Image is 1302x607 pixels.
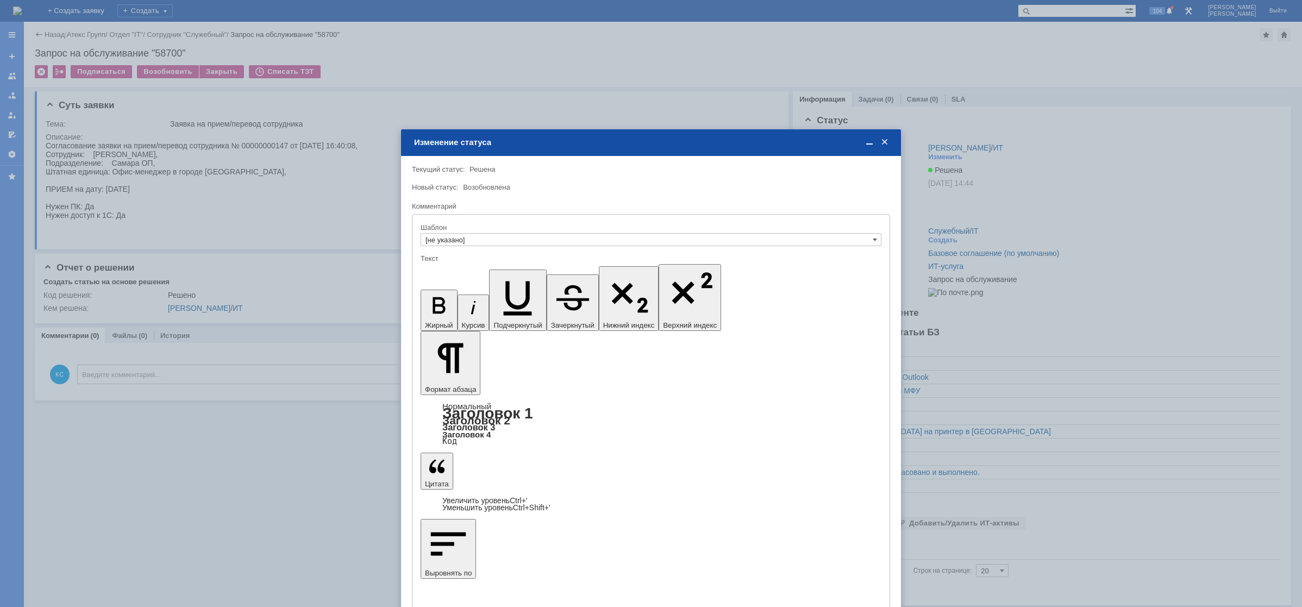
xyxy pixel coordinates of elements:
[463,183,510,191] span: Возобновлена
[442,405,533,422] a: Заголовок 1
[421,403,881,445] div: Формат абзаца
[462,321,485,329] span: Курсив
[442,422,495,432] a: Заголовок 3
[470,165,495,173] span: Решена
[864,137,875,147] span: Свернуть (Ctrl + M)
[421,224,879,231] div: Шаблон
[442,503,550,512] a: Decrease
[414,137,890,147] div: Изменение статуса
[551,321,594,329] span: Зачеркнутый
[659,264,721,331] button: Верхний индекс
[421,255,879,262] div: Текст
[412,183,459,191] label: Новый статус:
[663,321,717,329] span: Верхний индекс
[510,496,528,505] span: Ctrl+'
[421,497,881,511] div: Цитата
[421,453,453,490] button: Цитата
[412,202,888,212] div: Комментарий
[458,295,490,331] button: Курсив
[513,503,550,512] span: Ctrl+Shift+'
[879,137,890,147] span: Закрыть
[489,270,546,331] button: Подчеркнутый
[599,266,659,331] button: Нижний индекс
[547,274,599,331] button: Зачеркнутый
[442,436,457,446] a: Код
[603,321,655,329] span: Нижний индекс
[442,496,528,505] a: Increase
[442,430,491,439] a: Заголовок 4
[442,414,510,427] a: Заголовок 2
[442,402,491,411] a: Нормальный
[425,480,449,488] span: Цитата
[425,385,476,393] span: Формат абзаца
[412,165,465,173] label: Текущий статус:
[421,331,480,395] button: Формат абзаца
[421,519,476,579] button: Выровнять по
[425,569,472,577] span: Выровнять по
[421,290,458,331] button: Жирный
[493,321,542,329] span: Подчеркнутый
[425,321,453,329] span: Жирный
